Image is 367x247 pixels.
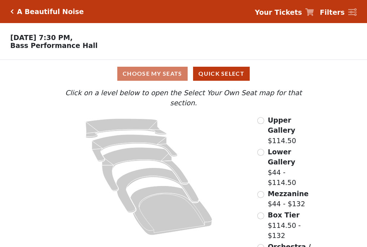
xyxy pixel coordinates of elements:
span: Box Tier [268,211,300,219]
strong: Your Tickets [255,8,302,16]
h5: A Beautiful Noise [17,8,84,16]
a: Click here to go back to filters [10,9,14,14]
path: Lower Gallery - Seats Available: 20 [92,134,178,162]
span: Lower Gallery [268,148,295,166]
label: $44 - $132 [268,189,309,209]
span: Upper Gallery [268,116,295,134]
p: Click on a level below to open the Select Your Own Seat map for that section. [51,88,316,108]
path: Upper Gallery - Seats Available: 280 [86,119,167,138]
path: Orchestra / Parterre Circle - Seats Available: 5 [131,186,213,235]
a: Filters [320,7,357,18]
span: Mezzanine [268,190,309,198]
label: $114.50 - $132 [268,210,316,241]
a: Your Tickets [255,7,314,18]
label: $114.50 [268,115,316,146]
button: Quick Select [193,67,250,81]
strong: Filters [320,8,345,16]
label: $44 - $114.50 [268,147,316,188]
